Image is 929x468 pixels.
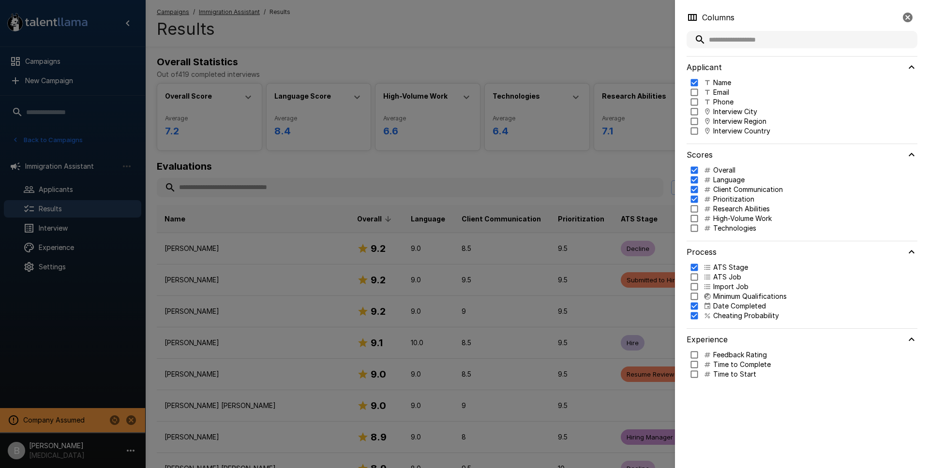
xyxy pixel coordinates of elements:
[687,245,717,259] h6: Process
[713,175,745,185] p: Language
[713,194,754,204] p: Prioritization
[713,311,779,321] p: Cheating Probability
[713,301,766,311] p: Date Completed
[713,185,783,194] p: Client Communication
[713,117,766,126] p: Interview Region
[713,263,748,272] p: ATS Stage
[713,282,749,292] p: Import Job
[713,107,757,117] p: Interview City
[713,214,772,223] p: High-Volume Work
[713,204,770,214] p: Research Abilities
[702,12,734,23] p: Columns
[687,60,722,74] h6: Applicant
[713,292,787,301] p: Minimum Qualifications
[713,369,756,379] p: Time to Start
[713,126,770,136] p: Interview Country
[687,333,728,346] h6: Experience
[713,223,756,233] p: Technologies
[713,97,734,107] p: Phone
[713,350,767,360] p: Feedback Rating
[713,78,731,88] p: Name
[713,360,771,369] p: Time to Complete
[713,88,729,97] p: Email
[687,148,713,161] h6: Scores
[713,272,741,282] p: ATS Job
[713,165,735,175] p: Overall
